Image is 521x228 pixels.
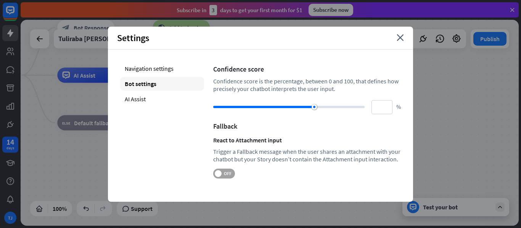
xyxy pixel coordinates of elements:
[62,119,70,127] i: block_fallback
[62,24,70,32] i: block_bot_response
[213,122,401,131] div: Fallback
[213,148,401,163] div: Trigger a Fallback message when the user shares an attachment with your chatbot but your Story do...
[423,203,492,211] div: Test your bot
[177,5,302,15] div: Subscribe in days to get your first month for $1
[473,32,507,46] button: Publish
[6,3,29,26] button: Open LiveChat chat widget
[74,24,109,32] span: Bot Response
[120,62,204,75] div: Navigation settings
[131,202,153,215] span: Support
[4,212,16,224] div: TJ
[50,202,69,215] div: 100%
[74,72,95,79] span: AI Assist
[169,24,201,32] span: Add to leads
[213,77,401,92] div: Confidence score is the percentage, between 0 and 100, that defines how precisely your chatbot in...
[120,92,204,106] div: AI Assist
[74,119,114,127] span: Default fallback
[213,65,401,73] div: Confidence score
[120,77,204,91] div: Bot settings
[309,4,353,16] div: Subscribe now
[6,139,14,145] div: 14
[6,145,14,151] div: days
[213,136,401,144] div: React to Attachment input
[58,29,135,48] div: Tuliraba M J
[2,137,18,153] a: 14 days
[158,24,165,32] i: block_add_to_segment
[117,32,149,44] span: Settings
[222,171,233,177] span: OFF
[397,34,404,41] i: close
[209,5,217,15] div: 3
[396,102,401,112] span: %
